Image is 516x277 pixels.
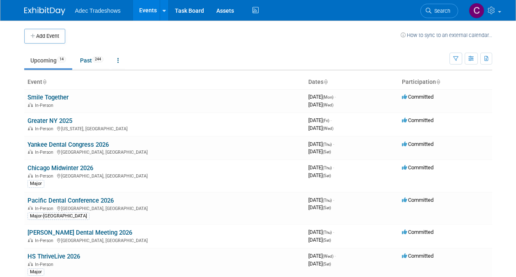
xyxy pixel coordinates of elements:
span: [DATE] [308,148,331,155]
span: In-Person [35,206,56,211]
div: [GEOGRAPHIC_DATA], [GEOGRAPHIC_DATA] [28,237,302,243]
span: (Sat) [323,173,331,178]
a: HS ThriveLive 2026 [28,253,80,260]
span: - [333,229,334,235]
span: In-Person [35,173,56,179]
div: [GEOGRAPHIC_DATA], [GEOGRAPHIC_DATA] [28,172,302,179]
a: How to sync to an external calendar... [401,32,492,38]
img: In-Person Event [28,126,33,130]
span: [DATE] [308,229,334,235]
span: [DATE] [308,117,332,123]
span: [DATE] [308,237,331,243]
img: In-Person Event [28,103,33,107]
span: [DATE] [308,125,333,131]
span: Committed [402,94,433,100]
span: (Wed) [323,126,333,131]
span: 14 [57,56,66,62]
span: (Wed) [323,103,333,107]
a: Sort by Participation Type [436,78,440,85]
th: Event [24,75,305,89]
span: In-Person [35,126,56,132]
span: [DATE] [308,94,336,100]
span: [DATE] [308,204,331,210]
span: Committed [402,117,433,123]
span: 244 [92,56,103,62]
img: In-Person Event [28,262,33,266]
a: Past244 [74,53,110,68]
span: [DATE] [308,197,334,203]
span: - [335,94,336,100]
span: (Thu) [323,166,332,170]
a: Pacific Dental Conference 2026 [28,197,114,204]
span: (Sat) [323,205,331,210]
div: [US_STATE], [GEOGRAPHIC_DATA] [28,125,302,132]
span: (Thu) [323,230,332,235]
span: Committed [402,229,433,235]
a: Sort by Start Date [323,78,328,85]
span: - [333,197,334,203]
a: [PERSON_NAME] Dental Meeting 2026 [28,229,132,236]
span: (Mon) [323,95,333,99]
a: Search [420,4,458,18]
img: In-Person Event [28,173,33,178]
span: (Thu) [323,142,332,147]
a: Greater NY 2025 [28,117,72,125]
span: (Wed) [323,254,333,259]
th: Dates [305,75,399,89]
span: In-Person [35,262,56,267]
a: Upcoming14 [24,53,72,68]
span: In-Person [35,103,56,108]
span: Search [431,8,450,14]
span: - [335,253,336,259]
span: In-Person [35,238,56,243]
span: (Sat) [323,262,331,266]
img: In-Person Event [28,150,33,154]
th: Participation [399,75,492,89]
div: [GEOGRAPHIC_DATA], [GEOGRAPHIC_DATA] [28,205,302,211]
a: Chicago Midwinter 2026 [28,164,93,172]
span: (Sat) [323,238,331,242]
span: Committed [402,164,433,171]
button: Add Event [24,29,65,44]
img: In-Person Event [28,206,33,210]
span: [DATE] [308,102,333,108]
span: - [330,117,332,123]
span: - [333,164,334,171]
span: Committed [402,141,433,147]
span: [DATE] [308,253,336,259]
span: - [333,141,334,147]
a: Sort by Event Name [42,78,46,85]
span: [DATE] [308,172,331,178]
a: Smile Together [28,94,69,101]
span: (Thu) [323,198,332,203]
span: (Fri) [323,118,329,123]
span: [DATE] [308,141,334,147]
span: (Sat) [323,150,331,154]
img: Carol Schmidlin [469,3,484,18]
img: ExhibitDay [24,7,65,15]
div: Major [28,180,44,187]
span: [DATE] [308,164,334,171]
div: [GEOGRAPHIC_DATA], [GEOGRAPHIC_DATA] [28,148,302,155]
span: [DATE] [308,261,331,267]
div: Major-[GEOGRAPHIC_DATA] [28,212,89,220]
div: Major [28,268,44,276]
span: In-Person [35,150,56,155]
img: In-Person Event [28,238,33,242]
a: Yankee Dental Congress 2026 [28,141,109,148]
span: Committed [402,253,433,259]
span: Adec Tradeshows [75,7,121,14]
span: Committed [402,197,433,203]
